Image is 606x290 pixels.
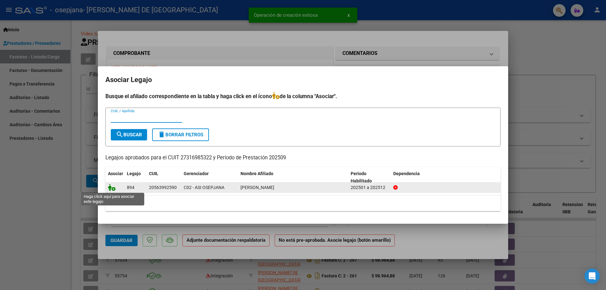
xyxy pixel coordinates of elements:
datatable-header-cell: Asociar [105,167,124,188]
span: Dependencia [393,171,420,176]
datatable-header-cell: Periodo Habilitado [348,167,391,188]
datatable-header-cell: Dependencia [391,167,501,188]
datatable-header-cell: Nombre Afiliado [238,167,348,188]
datatable-header-cell: Gerenciador [181,167,238,188]
span: Legajo [127,171,141,176]
span: Asociar [108,171,123,176]
h4: Busque el afiliado correspondiente en la tabla y haga click en el ícono de la columna "Asociar". [105,92,501,100]
button: Buscar [111,129,147,140]
span: Periodo Habilitado [351,171,372,183]
mat-icon: delete [158,131,165,138]
button: Borrar Filtros [152,128,209,141]
span: C02 - ASI OSEPJANA [184,185,224,190]
span: Buscar [116,132,142,138]
div: 202501 a 202512 [351,184,388,191]
h2: Asociar Legajo [105,74,501,86]
span: 894 [127,185,134,190]
datatable-header-cell: CUIL [146,167,181,188]
div: Open Intercom Messenger [585,269,600,284]
span: JUAREZ MATEO DANIEL [241,185,274,190]
mat-icon: search [116,131,123,138]
datatable-header-cell: Legajo [124,167,146,188]
span: Borrar Filtros [158,132,203,138]
div: 1 registros [105,195,501,211]
span: Gerenciador [184,171,209,176]
p: Legajos aprobados para el CUIT 27316985322 y Período de Prestación 202509 [105,154,501,162]
div: 20563992590 [149,184,177,191]
span: CUIL [149,171,158,176]
span: Nombre Afiliado [241,171,273,176]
